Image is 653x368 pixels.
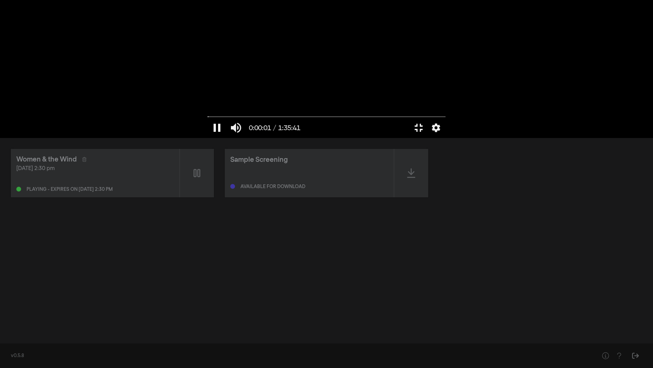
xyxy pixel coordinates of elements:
button: Дополнительные настройки [428,118,444,138]
button: Обычный режим [409,118,428,138]
div: Sample Screening [230,155,288,165]
div: [DATE] 2:30 pm [16,165,174,173]
div: Available for download [240,184,305,189]
button: Отключить звук [227,118,246,138]
button: Help [612,349,626,363]
div: Playing - expires on [DATE] 2:30 pm [27,187,113,192]
div: Women & the Wind [16,154,77,165]
button: 0:00:01 / 1:35:41 [246,118,304,138]
button: Пауза [207,118,227,138]
button: Help [599,349,612,363]
div: v0.5.8 [11,352,585,359]
button: Sign Out [629,349,642,363]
